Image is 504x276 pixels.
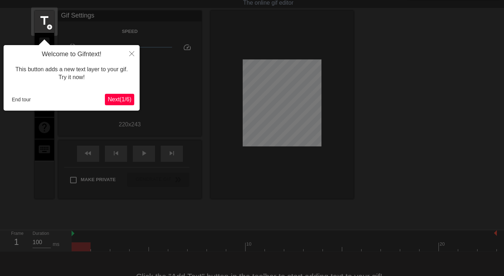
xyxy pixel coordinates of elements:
button: Next [105,94,134,105]
h4: Welcome to Gifntext! [9,50,134,58]
div: This button adds a new text layer to your gif. Try it now! [9,58,134,89]
button: Close [124,45,140,62]
button: End tour [9,94,34,105]
span: Next ( 1 / 6 ) [108,96,131,102]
